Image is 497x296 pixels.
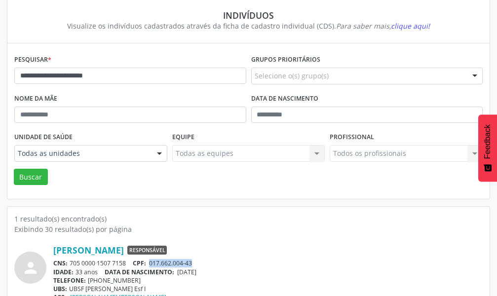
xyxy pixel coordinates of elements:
[478,114,497,182] button: Feedback - Mostrar pesquisa
[53,276,483,285] div: [PHONE_NUMBER]
[53,259,68,267] span: CNS:
[22,259,39,277] i: person
[483,124,492,159] span: Feedback
[14,130,73,145] label: Unidade de saúde
[53,276,86,285] span: TELEFONE:
[14,169,48,185] button: Buscar
[14,52,51,68] label: Pesquisar
[14,224,483,234] div: Exibindo 30 resultado(s) por página
[53,259,483,267] div: 705 0000 1507 7158
[330,130,374,145] label: Profissional
[391,21,430,31] span: clique aqui!
[53,268,483,276] div: 33 anos
[53,245,124,256] a: [PERSON_NAME]
[14,214,483,224] div: 1 resultado(s) encontrado(s)
[177,268,196,276] span: [DATE]
[251,91,318,107] label: Data de nascimento
[53,285,67,293] span: UBS:
[14,91,57,107] label: Nome da mãe
[21,10,476,21] div: Indivíduos
[172,130,194,145] label: Equipe
[251,52,320,68] label: Grupos prioritários
[53,285,483,293] div: UBSF [PERSON_NAME] Esf I
[53,268,74,276] span: IDADE:
[127,246,167,255] span: Responsável
[149,259,192,267] span: 017.662.004-43
[336,21,430,31] i: Para saber mais,
[105,268,174,276] span: DATA DE NASCIMENTO:
[133,259,146,267] span: CPF:
[18,148,147,158] span: Todas as unidades
[21,21,476,31] div: Visualize os indivíduos cadastrados através da ficha de cadastro individual (CDS).
[255,71,329,81] span: Selecione o(s) grupo(s)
